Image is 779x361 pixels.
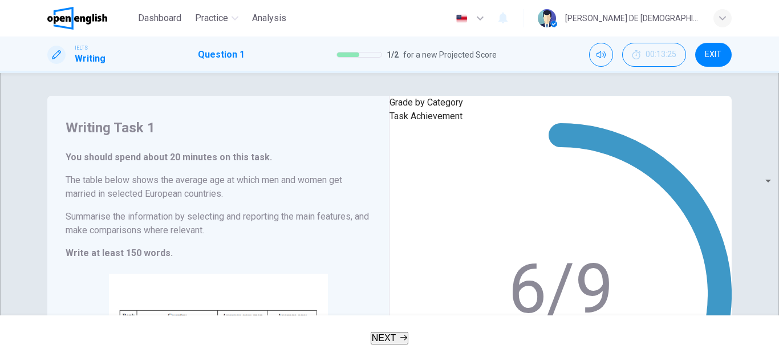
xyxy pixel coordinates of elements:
button: NEXT [371,332,409,344]
span: Task Achievement [389,111,462,121]
span: Practice [195,11,228,25]
h4: Writing Task 1 [66,119,371,137]
h1: Question 1 [198,48,245,62]
text: 6/9 [508,249,613,329]
img: en [455,14,469,23]
h1: Writing [75,52,106,66]
span: EXIT [705,50,721,59]
div: Hide [622,43,686,67]
span: 1 / 2 [387,48,399,62]
span: Analysis [252,11,286,25]
button: EXIT [695,43,732,67]
button: Dashboard [133,8,186,29]
span: for a new Projected Score [403,48,497,62]
span: 00:13:25 [646,50,676,59]
img: Profile picture [538,9,556,27]
span: NEXT [372,333,396,343]
strong: Write at least 150 words. [66,248,173,258]
button: 00:13:25 [622,43,686,67]
p: Grade by Category [389,96,732,109]
h6: Summarise the information by selecting and reporting the main features, and make comparisons wher... [66,210,371,237]
button: Practice [190,8,243,29]
h6: You should spend about 20 minutes on this task. [66,151,371,164]
span: IELTS [75,44,88,52]
div: Mute [589,43,613,67]
div: [PERSON_NAME] DE [DEMOGRAPHIC_DATA][PERSON_NAME] [565,11,700,25]
a: OpenEnglish logo [47,7,133,30]
span: Dashboard [138,11,181,25]
img: OpenEnglish logo [47,7,107,30]
h6: The table below shows the average age at which men and women get married in selected European cou... [66,173,371,201]
button: Analysis [248,8,291,29]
